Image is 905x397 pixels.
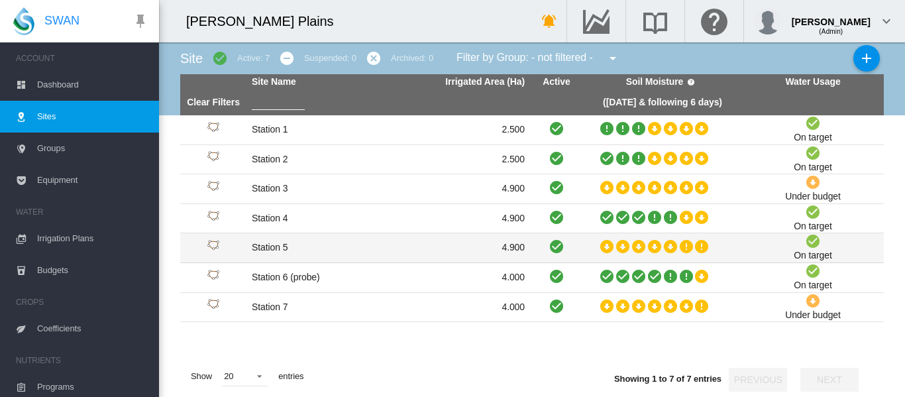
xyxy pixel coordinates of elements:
td: Station 2 [246,145,388,174]
span: Groups [37,133,148,164]
span: Showing 1 to 7 of 7 entries [614,374,721,384]
div: Active: 7 [237,52,270,64]
md-icon: icon-pin [133,13,148,29]
md-icon: icon-checkbox-marked-circle [212,50,228,66]
md-icon: icon-plus [859,50,875,66]
img: SWAN-Landscape-Logo-Colour-drop.png [13,7,34,35]
span: (Admin) [819,28,843,35]
md-icon: Click here for help [698,13,730,29]
button: icon-menu-down [600,45,626,72]
div: Site Id: 4255 [186,211,241,227]
td: Station 6 (probe) [246,263,388,292]
a: Clear Filters [187,97,240,107]
td: Station 4 [246,204,388,233]
img: 1.svg [205,151,221,167]
span: Sites [37,101,148,133]
span: Site [180,51,203,66]
img: 1.svg [205,122,221,138]
md-icon: icon-chevron-down [878,13,894,29]
tr: Site Id: 4257 Station 6 (probe) 4.000 On target [180,263,884,293]
span: Irrigation Plans [37,223,148,255]
th: Site Name [246,74,388,90]
div: [PERSON_NAME] [792,10,871,23]
span: Equipment [37,164,148,196]
tr: Site Id: 4253 Station 2 2.500 On target [180,145,884,175]
td: 4.900 [388,174,530,203]
div: On target [794,161,831,174]
td: Station 5 [246,233,388,262]
div: Site Id: 4254 [186,181,241,197]
td: 4.900 [388,233,530,262]
img: 1.svg [205,299,221,315]
img: 1.svg [205,181,221,197]
span: NUTRIENTS [16,350,148,371]
div: Site Id: 4253 [186,151,241,167]
th: Active [530,74,583,90]
span: Dashboard [37,69,148,101]
th: Soil Moisture [583,74,742,90]
span: WATER [16,201,148,223]
md-icon: icon-menu-down [605,50,621,66]
md-icon: icon-bell-ring [541,13,557,29]
tr: Site Id: 4255 Station 4 4.900 On target [180,204,884,234]
div: On target [794,279,831,292]
span: CROPS [16,292,148,313]
td: Station 1 [246,115,388,144]
md-icon: icon-cancel [366,50,382,66]
span: entries [273,365,309,388]
div: Site Id: 4257 [186,270,241,286]
td: Station 7 [246,293,388,322]
th: ([DATE] & following 6 days) [583,90,742,115]
img: 1.svg [205,240,221,256]
md-icon: Search the knowledge base [639,13,671,29]
md-icon: icon-help-circle [683,74,699,90]
tr: Site Id: 4258 Station 7 4.000 Under budget [180,293,884,323]
button: icon-bell-ring [536,8,562,34]
th: Irrigated Area (Ha) [388,74,530,90]
th: Water Usage [742,74,884,90]
span: SWAN [44,13,80,29]
td: 4.000 [388,263,530,292]
div: 20 [224,371,233,381]
div: On target [794,249,831,262]
div: On target [794,220,831,233]
div: Under budget [785,309,841,322]
span: ACCOUNT [16,48,148,69]
button: Previous [729,368,787,392]
td: Station 3 [246,174,388,203]
div: Site Id: 4258 [186,299,241,315]
img: 1.svg [205,211,221,227]
md-icon: icon-minus-circle [279,50,295,66]
span: Coefficients [37,313,148,345]
button: Next [800,368,859,392]
td: 2.500 [388,145,530,174]
span: Budgets [37,255,148,286]
div: Site Id: 4252 [186,122,241,138]
md-icon: Go to the Data Hub [580,13,612,29]
div: [PERSON_NAME] Plains [186,12,346,30]
div: On target [794,131,831,144]
button: Add New Site, define start date [853,45,880,72]
tr: Site Id: 4252 Station 1 2.500 On target [180,115,884,145]
img: profile.jpg [755,8,781,34]
td: 4.900 [388,204,530,233]
img: 1.svg [205,270,221,286]
div: Under budget [785,190,841,203]
div: Site Id: 4256 [186,240,241,256]
div: Archived: 0 [391,52,433,64]
td: 2.500 [388,115,530,144]
div: Filter by Group: - not filtered - [447,45,630,72]
td: 4.000 [388,293,530,322]
div: Suspended: 0 [304,52,356,64]
span: Show [186,365,217,388]
tr: Site Id: 4256 Station 5 4.900 On target [180,233,884,263]
tr: Site Id: 4254 Station 3 4.900 Under budget [180,174,884,204]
